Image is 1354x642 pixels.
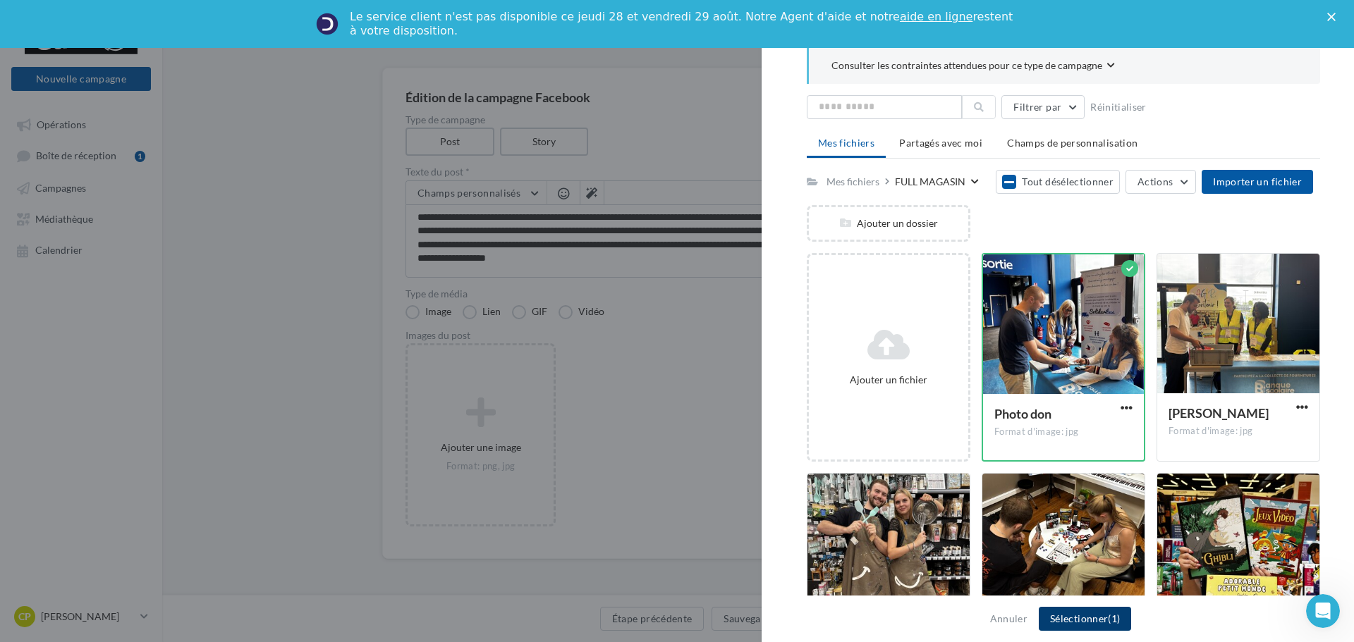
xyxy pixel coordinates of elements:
[1039,607,1131,631] button: Sélectionner(1)
[1327,13,1341,21] div: Fermer
[818,137,874,149] span: Mes fichiers
[350,10,1015,38] div: Le service client n'est pas disponible ce jeudi 28 et vendredi 29 août. Notre Agent d'aide et not...
[1202,170,1313,194] button: Importer un fichier
[827,175,879,189] div: Mes fichiers
[996,170,1120,194] button: Tout désélectionner
[1007,137,1138,149] span: Champs de personnalisation
[895,175,965,189] div: FULL MAGASIN
[1108,612,1120,624] span: (1)
[831,58,1115,75] button: Consulter les contraintes attendues pour ce type de campagne
[831,58,1102,73] span: Consulter les contraintes attendues pour ce type de campagne
[1169,425,1308,438] div: Format d'image: jpg
[1138,175,1173,187] span: Actions
[1126,170,1196,194] button: Actions
[815,373,963,387] div: Ajouter un fichier
[1169,405,1269,421] span: publi assos
[994,406,1051,421] span: Photo don
[316,13,338,35] img: Profile image for Service-Client
[1001,95,1085,119] button: Filtrer par
[1213,175,1302,187] span: Importer un fichier
[994,426,1133,438] div: Format d'image: jpg
[900,10,972,23] a: aide en ligne
[809,216,968,230] div: Ajouter un dossier
[1306,594,1340,628] iframe: Intercom live chat
[984,610,1033,627] button: Annuler
[899,137,982,149] span: Partagés avec moi
[1085,99,1152,116] button: Réinitialiser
